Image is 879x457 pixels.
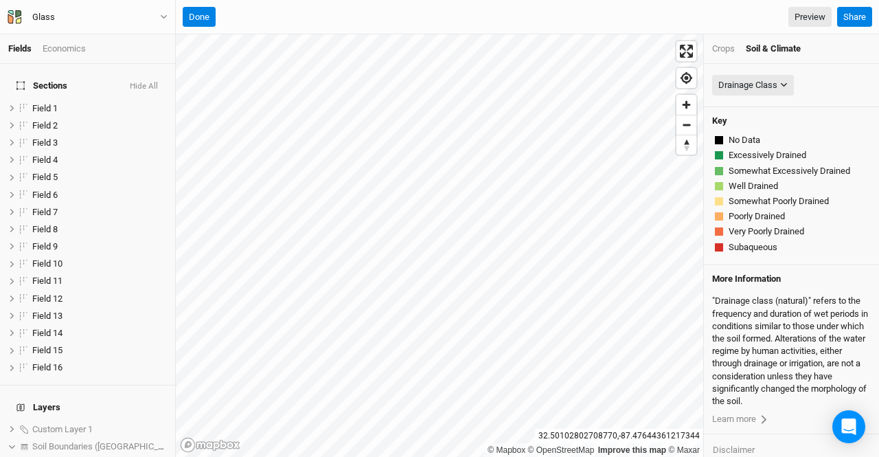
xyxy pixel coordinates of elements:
span: Field 1 [32,103,58,113]
span: Field 13 [32,311,62,321]
a: Improve this map [598,445,666,455]
a: Mapbox logo [180,437,240,453]
span: Field 2 [32,120,58,131]
button: Enter fullscreen [676,41,696,61]
button: Find my location [676,68,696,88]
span: Field 8 [32,224,58,234]
h4: More Information [712,274,871,285]
button: Zoom out [676,115,696,135]
div: Field 13 [32,311,167,322]
h4: Key [712,115,727,126]
div: Crops [712,43,735,55]
div: Drainage Class [718,78,777,92]
span: Field 16 [32,362,62,372]
div: Field 5 [32,172,167,183]
div: Field 9 [32,241,167,252]
div: Field 14 [32,328,167,339]
button: Glass [7,10,168,25]
span: Field 3 [32,137,58,148]
span: Field 6 [32,190,58,200]
div: Field 15 [32,345,167,356]
div: Field 2 [32,120,167,131]
span: Subaqueous [729,241,777,254]
span: Field 14 [32,328,62,338]
span: Field 9 [32,241,58,252]
span: Field 4 [32,155,58,165]
div: Field 3 [32,137,167,148]
a: Mapbox [488,445,525,455]
button: Zoom in [676,95,696,115]
div: Field 10 [32,258,167,269]
div: Open Intercom Messenger [832,410,865,443]
span: Soil Boundaries ([GEOGRAPHIC_DATA]) [32,441,185,452]
div: Field 16 [32,362,167,373]
div: Field 7 [32,207,167,218]
span: Well Drained [729,180,778,192]
a: Learn more [712,413,871,425]
div: Field 6 [32,190,167,201]
span: Somewhat Poorly Drained [729,195,829,208]
div: Soil Boundaries (US) [32,441,167,452]
a: Fields [8,43,32,54]
button: Share [837,7,872,27]
div: Field 11 [32,276,167,287]
span: Field 5 [32,172,58,182]
div: Custom Layer 1 [32,424,167,435]
div: Soil & Climate [746,43,801,55]
button: Hide All [129,82,159,91]
div: "Drainage class (natural)" refers to the frequency and duration of wet periods in conditions simi... [712,289,871,413]
div: Field 4 [32,155,167,166]
span: Field 15 [32,345,62,355]
span: Field 7 [32,207,58,217]
a: Preview [788,7,832,27]
span: Sections [16,80,67,91]
span: Very Poorly Drained [729,225,804,238]
div: Field 12 [32,293,167,304]
button: Done [183,7,216,27]
a: OpenStreetMap [528,445,595,455]
span: Field 10 [32,258,62,269]
button: Reset bearing to north [676,135,696,155]
a: Maxar [668,445,700,455]
div: Economics [43,43,86,55]
span: Somewhat Excessively Drained [729,165,850,177]
button: Drainage Class [712,75,794,96]
div: Field 1 [32,103,167,114]
div: Field 8 [32,224,167,235]
span: Custom Layer 1 [32,424,93,434]
span: Excessively Drained [729,149,806,161]
h4: Layers [8,394,167,421]
span: Field 12 [32,293,62,304]
span: No Data [729,134,760,146]
canvas: Map [176,34,703,457]
span: Field 11 [32,276,62,286]
span: Poorly Drained [729,210,785,223]
div: Glass [32,10,55,24]
div: 32.50102802708770 , -87.47644361217344 [535,429,703,443]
